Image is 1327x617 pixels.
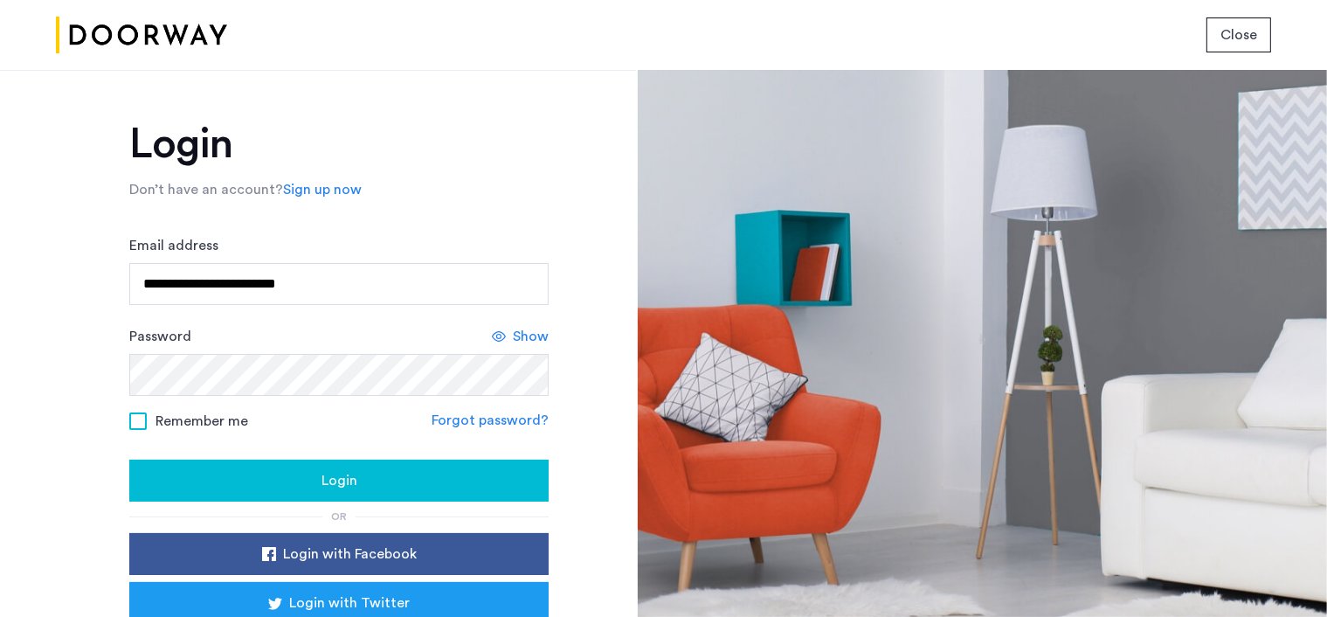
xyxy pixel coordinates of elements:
[156,411,248,432] span: Remember me
[129,326,191,347] label: Password
[283,544,417,565] span: Login with Facebook
[129,183,283,197] span: Don’t have an account?
[1206,17,1271,52] button: button
[129,460,549,502] button: button
[129,235,218,256] label: Email address
[321,470,357,491] span: Login
[56,3,227,68] img: logo
[129,123,549,165] h1: Login
[129,533,549,575] button: button
[331,511,347,522] span: or
[1220,24,1257,45] span: Close
[513,326,549,347] span: Show
[283,179,362,200] a: Sign up now
[289,593,410,614] span: Login with Twitter
[432,410,549,431] a: Forgot password?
